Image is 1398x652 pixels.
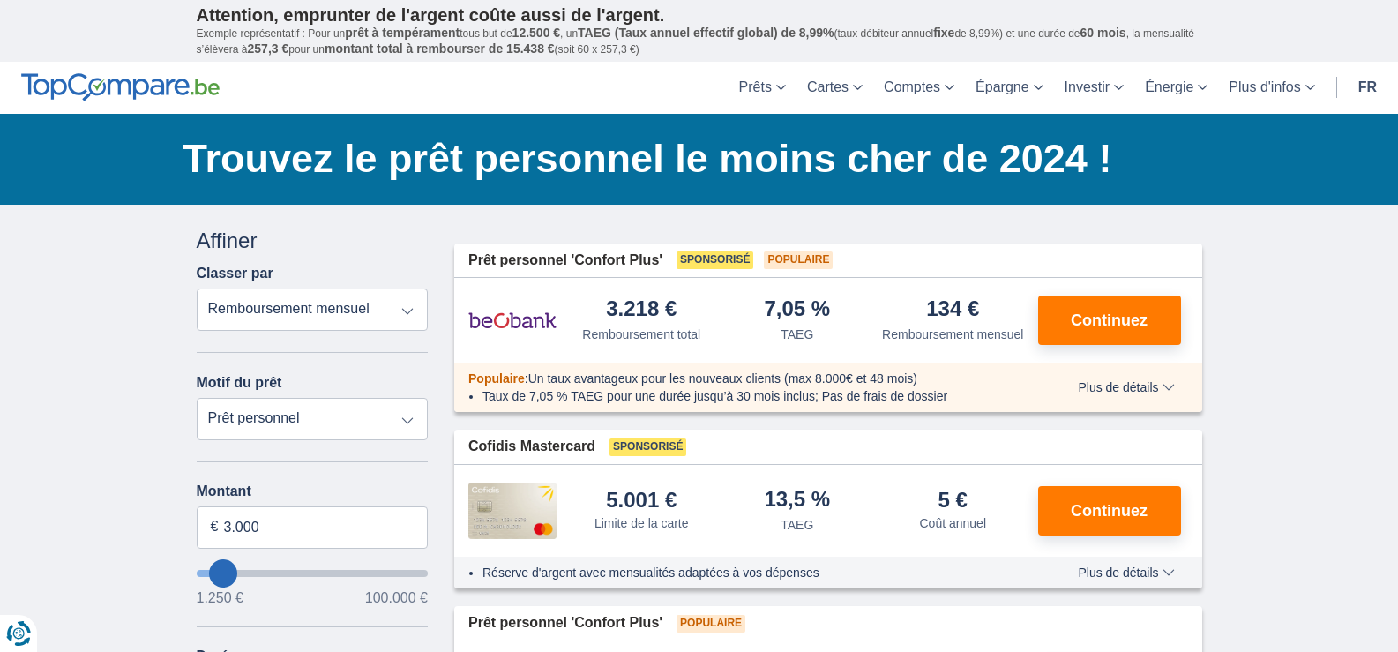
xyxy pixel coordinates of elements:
[965,62,1054,114] a: Épargne
[796,62,873,114] a: Cartes
[197,26,1202,57] p: Exemple représentatif : Pour un tous but de , un (taux débiteur annuel de 8,99%) et une durée de ...
[468,437,595,457] span: Cofidis Mastercard
[882,326,1023,343] div: Remboursement mensuel
[468,371,525,386] span: Populaire
[938,490,968,511] div: 5 €
[677,615,745,633] span: Populaire
[606,298,677,322] div: 3.218 €
[468,613,662,633] span: Prêt personnel 'Confort Plus'
[1065,566,1187,580] button: Plus de détails
[21,73,220,101] img: TopCompare
[582,326,700,343] div: Remboursement total
[1348,62,1387,114] a: fr
[609,438,686,456] span: Sponsorisé
[764,251,833,269] span: Populaire
[594,514,689,532] div: Limite de la carte
[781,516,813,534] div: TAEG
[1038,486,1181,536] button: Continuez
[781,326,813,343] div: TAEG
[1078,566,1174,579] span: Plus de détails
[1071,503,1148,519] span: Continuez
[1065,380,1187,394] button: Plus de détails
[197,375,282,391] label: Motif du prêt
[482,564,1027,581] li: Réserve d'argent avec mensualités adaptées à vos dépenses
[677,251,753,269] span: Sponsorisé
[468,251,662,271] span: Prêt personnel 'Confort Plus'
[197,226,429,256] div: Affiner
[1078,381,1174,393] span: Plus de détails
[1054,62,1135,114] a: Investir
[454,370,1041,387] div: :
[729,62,796,114] a: Prêts
[512,26,561,40] span: 12.500 €
[528,371,917,386] span: Un taux avantageux pour les nouveaux clients (max 8.000€ et 48 mois)
[197,570,429,577] input: wantToBorrow
[482,387,1027,405] li: Taux de 7,05 % TAEG pour une durée jusqu’à 30 mois inclus; Pas de frais de dossier
[764,489,830,513] div: 13,5 %
[926,298,979,322] div: 134 €
[197,266,273,281] label: Classer par
[933,26,954,40] span: fixe
[1038,296,1181,345] button: Continuez
[1071,312,1148,328] span: Continuez
[1134,62,1218,114] a: Énergie
[183,131,1202,186] h1: Trouvez le prêt personnel le moins cher de 2024 !
[1080,26,1126,40] span: 60 mois
[345,26,460,40] span: prêt à tempérament
[468,298,557,342] img: pret personnel Beobank
[197,4,1202,26] p: Attention, emprunter de l'argent coûte aussi de l'argent.
[873,62,965,114] a: Comptes
[1218,62,1325,114] a: Plus d'infos
[248,41,289,56] span: 257,3 €
[606,490,677,511] div: 5.001 €
[197,483,429,499] label: Montant
[764,298,830,322] div: 7,05 %
[211,517,219,537] span: €
[468,483,557,539] img: pret personnel Cofidis CC
[197,591,243,605] span: 1.250 €
[578,26,834,40] span: TAEG (Taux annuel effectif global) de 8,99%
[919,514,986,532] div: Coût annuel
[325,41,555,56] span: montant total à rembourser de 15.438 €
[365,591,428,605] span: 100.000 €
